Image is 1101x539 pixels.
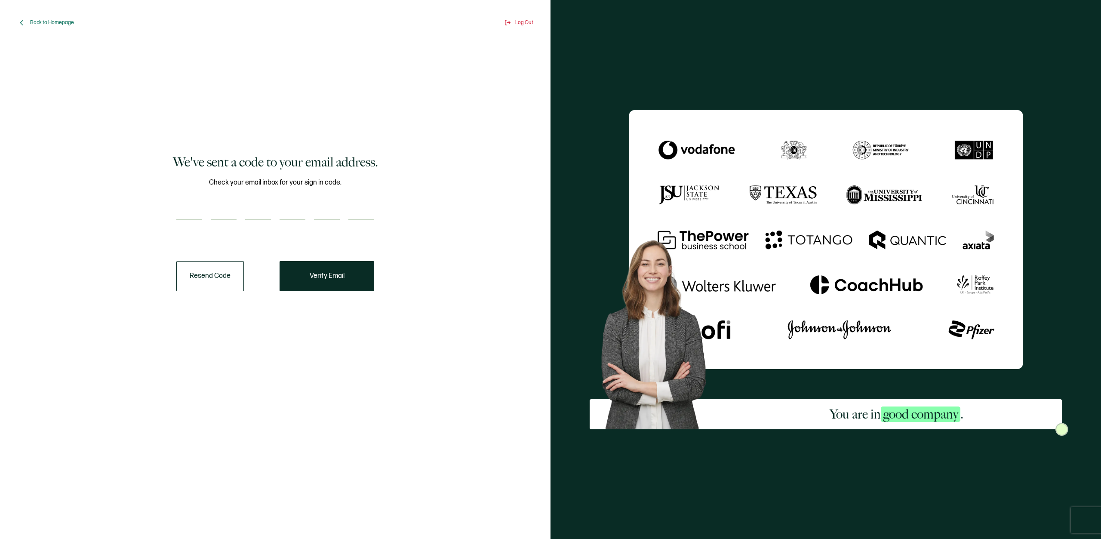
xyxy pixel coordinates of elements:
[515,19,533,26] span: Log Out
[176,261,244,291] button: Resend Code
[881,407,960,422] span: good company
[280,261,374,291] button: Verify Email
[1055,423,1068,436] img: Sertifier Signup
[830,406,963,423] h2: You are in .
[590,231,731,430] img: Sertifier Signup - You are in <span class="strong-h">good company</span>. Hero
[30,19,74,26] span: Back to Homepage
[629,110,1023,369] img: Sertifier We've sent a code to your email address.
[310,273,344,280] span: Verify Email
[173,154,378,171] h1: We've sent a code to your email address.
[209,177,341,188] span: Check your email inbox for your sign in code.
